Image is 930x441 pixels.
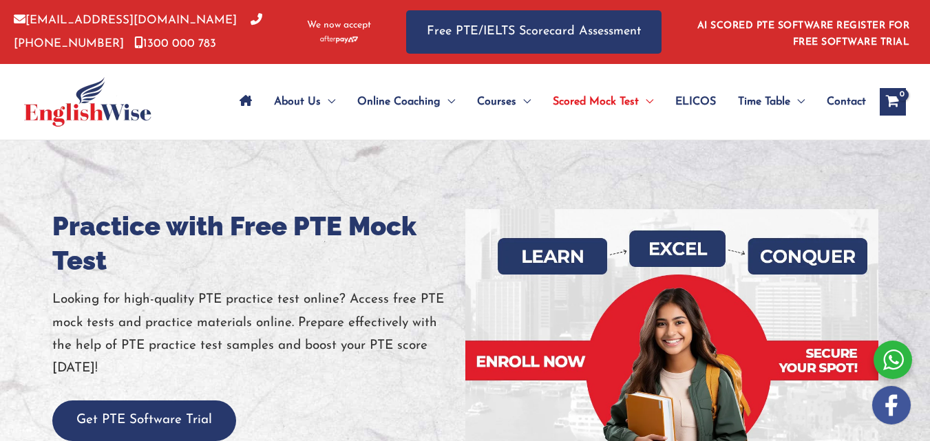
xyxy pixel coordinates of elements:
[357,78,441,126] span: Online Coaching
[738,78,790,126] span: Time Table
[307,19,371,32] span: We now accept
[790,78,805,126] span: Menu Toggle
[263,78,346,126] a: About UsMenu Toggle
[689,10,916,54] aside: Header Widget 1
[274,78,321,126] span: About Us
[664,78,727,126] a: ELICOS
[639,78,653,126] span: Menu Toggle
[816,78,866,126] a: Contact
[52,413,236,427] a: Get PTE Software Trial
[516,78,531,126] span: Menu Toggle
[553,78,639,126] span: Scored Mock Test
[24,77,151,127] img: cropped-ew-logo
[880,88,906,116] a: View Shopping Cart, empty
[321,78,335,126] span: Menu Toggle
[697,21,910,47] a: AI SCORED PTE SOFTWARE REGISTER FOR FREE SOFTWARE TRIAL
[441,78,455,126] span: Menu Toggle
[52,209,465,278] h1: Practice with Free PTE Mock Test
[320,36,358,43] img: Afterpay-Logo
[675,78,716,126] span: ELICOS
[52,400,236,441] button: Get PTE Software Trial
[872,386,911,424] img: white-facebook.png
[827,78,866,126] span: Contact
[466,78,542,126] a: CoursesMenu Toggle
[14,14,262,49] a: [PHONE_NUMBER]
[477,78,516,126] span: Courses
[346,78,466,126] a: Online CoachingMenu Toggle
[542,78,664,126] a: Scored Mock TestMenu Toggle
[727,78,816,126] a: Time TableMenu Toggle
[229,78,866,126] nav: Site Navigation: Main Menu
[134,38,216,50] a: 1300 000 783
[52,288,465,380] p: Looking for high-quality PTE practice test online? Access free PTE mock tests and practice materi...
[406,10,662,54] a: Free PTE/IELTS Scorecard Assessment
[14,14,237,26] a: [EMAIL_ADDRESS][DOMAIN_NAME]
